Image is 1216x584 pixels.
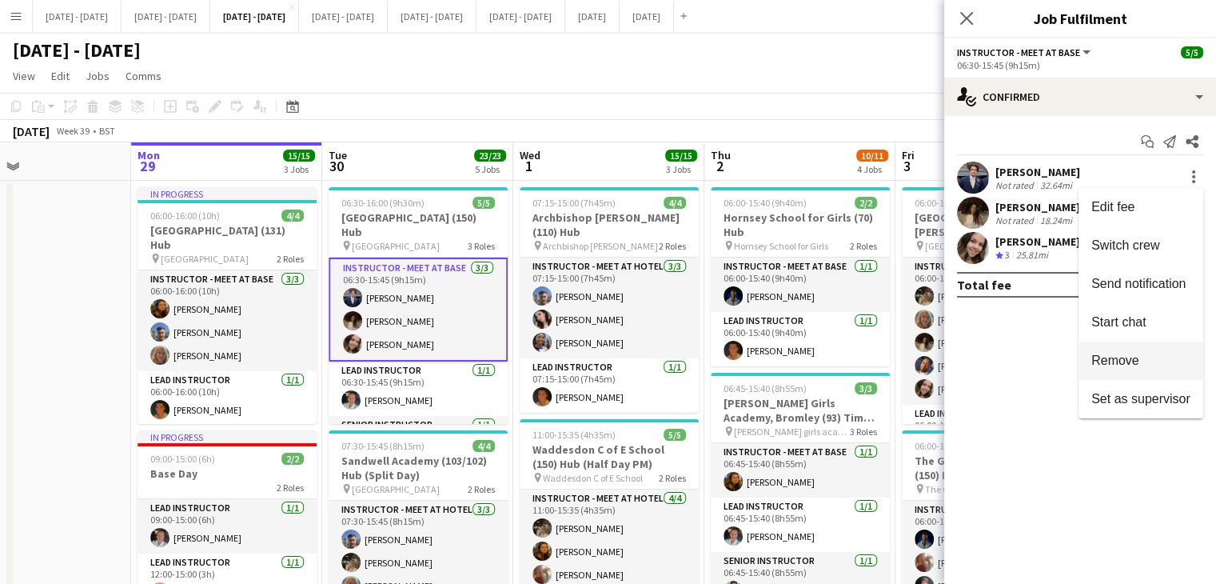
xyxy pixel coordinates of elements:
[1078,188,1203,226] button: Edit fee
[1078,342,1203,380] button: Remove
[1091,200,1134,214] span: Edit fee
[1091,238,1159,252] span: Switch crew
[1091,392,1190,406] span: Set as supervisor
[1078,265,1203,303] button: Send notification
[1078,303,1203,342] button: Start chat
[1078,380,1203,418] button: Set as supervisor
[1091,315,1146,329] span: Start chat
[1078,226,1203,265] button: Switch crew
[1091,354,1139,367] span: Remove
[1091,277,1186,290] span: Send notification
